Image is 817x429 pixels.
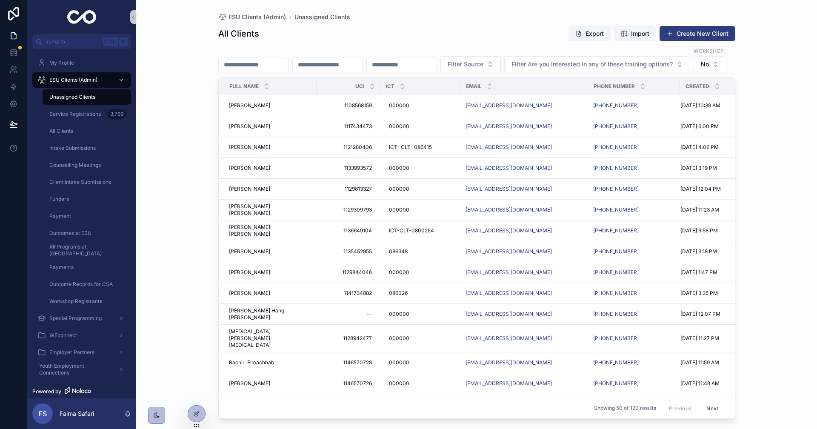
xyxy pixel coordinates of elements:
[593,380,639,387] a: [PHONE_NUMBER]
[229,165,270,172] span: [PERSON_NAME]
[49,315,102,322] span: Special Programming
[466,359,552,366] a: [EMAIL_ADDRESS][DOMAIN_NAME]
[680,290,758,297] a: [DATE] 3:35 PM
[386,332,455,345] a: 000000
[49,94,95,100] span: Unassigned Clients
[466,165,583,172] a: [EMAIL_ADDRESS][DOMAIN_NAME]
[32,34,131,49] button: Jump to...CtrlK
[229,359,311,366] a: Bachir Elmachhab
[680,165,717,172] span: [DATE] 3:19 PM
[680,144,758,151] a: [DATE] 4:06 PM
[466,248,583,255] a: [EMAIL_ADDRESS][DOMAIN_NAME]
[43,192,131,207] a: Funders
[49,349,94,356] span: Employer Partners
[680,335,758,342] a: [DATE] 11:27 PM
[325,165,372,172] span: 1133993572
[229,307,311,321] span: [PERSON_NAME] Hang [PERSON_NAME]
[660,26,735,41] a: Create New Client
[229,102,270,109] span: [PERSON_NAME]
[229,398,311,411] span: [GEOGRAPHIC_DATA] [PERSON_NAME]
[325,102,372,109] span: 1108568159
[49,128,73,134] span: All Clients
[325,248,372,255] span: 1135452955
[60,409,94,418] p: Faima Safari
[322,286,375,300] a: 1141734882
[43,226,131,241] a: Outcomes at ESU
[49,243,123,257] span: All Programs at [GEOGRAPHIC_DATA]
[27,49,136,385] div: scrollable content
[229,102,311,109] a: [PERSON_NAME]
[386,286,455,300] a: 086026
[466,359,583,366] a: [EMAIL_ADDRESS][DOMAIN_NAME]
[322,398,375,411] a: 1124967559
[229,269,270,276] span: [PERSON_NAME]
[389,144,432,151] span: ICT- CLT- 086415
[440,56,501,72] button: Select Button
[49,145,96,152] span: Intake Submissions
[680,144,719,151] span: [DATE] 4:06 PM
[680,227,718,234] span: [DATE] 9:58 PM
[49,77,97,83] span: ESU Clients (Admin)
[389,269,409,276] span: 000000
[466,335,552,342] a: [EMAIL_ADDRESS][DOMAIN_NAME]
[325,206,372,213] span: 1129309793
[614,26,656,41] button: Import
[386,203,455,217] a: 000000
[694,56,726,72] button: Select Button
[49,179,111,186] span: Client Intake Submissions
[389,186,409,192] span: 000000
[593,359,675,366] a: [PHONE_NUMBER]
[229,144,270,151] span: [PERSON_NAME]
[593,269,675,276] a: [PHONE_NUMBER]
[466,144,552,151] a: [EMAIL_ADDRESS][DOMAIN_NAME]
[466,123,552,130] a: [EMAIL_ADDRESS][DOMAIN_NAME]
[32,72,131,88] a: ESU Clients (Admin)
[39,409,47,419] span: FS
[680,380,720,387] span: [DATE] 11:48 AM
[389,290,408,297] span: 086026
[322,307,375,321] a: --
[386,356,455,369] a: 000000
[386,245,455,258] a: 086348
[593,290,639,297] a: [PHONE_NUMBER]
[322,356,375,369] a: 1146570728
[593,227,675,234] a: [PHONE_NUMBER]
[32,311,131,326] a: Special Programming
[680,248,758,255] a: [DATE] 3:18 PM
[325,380,372,387] span: 1146570726
[593,186,639,192] a: [PHONE_NUMBER]
[389,248,408,255] span: 086348
[466,144,583,151] a: [EMAIL_ADDRESS][DOMAIN_NAME]
[680,102,720,109] span: [DATE] 10:39 AM
[386,99,455,112] a: 000000
[49,162,101,169] span: Counselling Meetings
[593,165,639,172] a: [PHONE_NUMBER]
[680,290,718,297] span: [DATE] 3:35 PM
[355,83,364,90] span: UCI
[466,380,552,387] a: [EMAIL_ADDRESS][DOMAIN_NAME]
[322,224,375,237] a: 1136649104
[466,311,583,317] a: [EMAIL_ADDRESS][DOMAIN_NAME]
[325,123,372,130] span: 1117434473
[389,335,409,342] span: 000000
[593,290,675,297] a: [PHONE_NUMBER]
[67,10,97,24] img: App logo
[593,102,675,109] a: [PHONE_NUMBER]
[386,161,455,175] a: 000000
[229,290,270,297] span: [PERSON_NAME]
[49,281,113,288] span: Outcome Records for CSA
[631,29,649,38] span: Import
[466,311,552,317] a: [EMAIL_ADDRESS][DOMAIN_NAME]
[43,89,131,105] a: Unassigned Clients
[593,380,675,387] a: [PHONE_NUMBER]
[49,196,69,203] span: Funders
[43,157,131,173] a: Counselling Meetings
[39,363,111,376] span: Youth Employment Connections
[593,335,639,342] a: [PHONE_NUMBER]
[229,328,311,349] a: [MEDICAL_DATA][PERSON_NAME][MEDICAL_DATA]
[294,13,350,21] a: Unassigned Clients
[593,311,675,317] a: [PHONE_NUMBER]
[49,111,101,117] span: Service Registrations
[229,186,270,192] span: [PERSON_NAME]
